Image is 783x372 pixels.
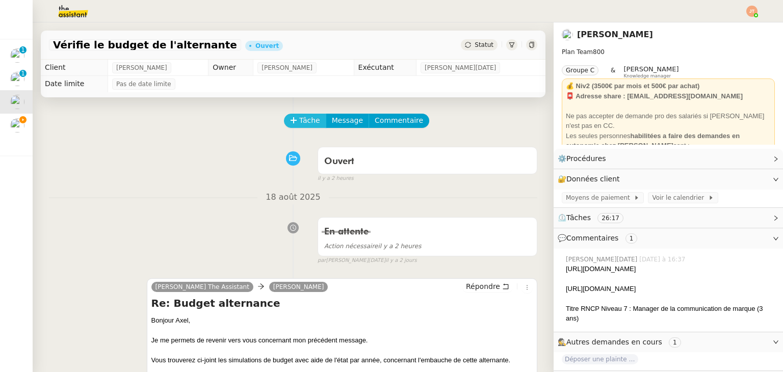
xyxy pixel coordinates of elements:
[151,282,253,291] a: [PERSON_NAME] The Assistant
[623,65,678,73] span: [PERSON_NAME]
[151,335,533,346] div: Je me permets de revenir vers vous concernant mon précédent message.
[577,30,653,39] a: [PERSON_NAME]
[324,243,422,250] span: il y a 2 heures
[53,40,237,50] span: Vérifie le budget de l'alternante
[318,174,354,183] span: il y a 2 heures
[151,296,533,310] h4: Re: Budget alternance
[566,255,639,264] span: [PERSON_NAME][DATE]
[324,227,369,236] span: En attente
[466,281,500,291] span: Répondre
[10,48,24,63] img: users%2FCpOvfnS35gVlFluOr45fH1Vsc9n2%2Favatar%2F1517393979221.jpeg
[558,338,685,346] span: 🕵️
[558,173,624,185] span: 🔐
[554,208,783,228] div: ⏲️Tâches 26:17
[255,43,279,49] div: Ouvert
[354,60,416,76] td: Exécutant
[299,115,320,126] span: Tâche
[554,332,783,352] div: 🕵️Autres demandes en cours 1
[623,65,678,78] app-user-label: Knowledge manager
[284,114,326,128] button: Tâche
[554,149,783,169] div: ⚙️Procédures
[625,233,638,244] nz-tag: 1
[10,95,24,109] img: users%2F3XW7N0tEcIOoc8sxKxWqDcFn91D2%2Favatar%2F5653ca14-9fea-463f-a381-ec4f4d723a3b
[593,48,605,56] span: 800
[262,63,312,73] span: [PERSON_NAME]
[566,284,775,294] div: [URL][DOMAIN_NAME]
[41,76,108,92] td: Date limite
[41,60,108,76] td: Client
[566,92,743,100] strong: 📮 Adresse share : [EMAIL_ADDRESS][DOMAIN_NAME]
[462,281,513,292] button: Répondre
[19,70,27,77] nz-badge-sup: 1
[369,114,429,128] button: Commentaire
[269,282,328,291] a: [PERSON_NAME]
[562,48,593,56] span: Plan Team
[385,256,416,265] span: il y a 2 jours
[562,29,573,40] img: users%2F3XW7N0tEcIOoc8sxKxWqDcFn91D2%2Favatar%2F5653ca14-9fea-463f-a381-ec4f4d723a3b
[10,72,24,86] img: users%2FdHO1iM5N2ObAeWsI96eSgBoqS9g1%2Favatar%2Fdownload.png
[611,65,615,78] span: &
[21,70,25,79] p: 1
[566,154,606,163] span: Procédures
[566,131,771,151] div: Les seules personnes sont :
[746,6,758,17] img: svg
[475,41,493,48] span: Statut
[116,63,167,73] span: [PERSON_NAME]
[566,214,591,222] span: Tâches
[425,63,496,73] span: [PERSON_NAME][DATE]
[19,46,27,54] nz-badge-sup: 1
[116,79,171,89] span: Pas de date limite
[566,193,634,203] span: Moyens de paiement
[558,214,632,222] span: ⏲️
[324,157,354,166] span: Ouvert
[375,115,423,126] span: Commentaire
[554,169,783,189] div: 🔐Données client
[562,65,598,75] nz-tag: Groupe C
[566,175,620,183] span: Données client
[566,234,618,242] span: Commentaires
[597,213,623,223] nz-tag: 26:17
[151,315,533,326] div: Bonjour ﻿Axel﻿,
[257,191,328,204] span: 18 août 2025
[566,338,662,346] span: Autres demandes en cours
[318,256,326,265] span: par
[318,256,417,265] small: [PERSON_NAME][DATE]
[10,118,24,132] img: users%2F37wbV9IbQuXMU0UH0ngzBXzaEe12%2Favatar%2Fcba66ece-c48a-48c8-9897-a2adc1834457
[208,60,253,76] td: Owner
[566,304,775,324] div: Titre RNCP Niveau 7 : Manager de la communication de marque (3 ans)
[566,264,775,274] div: [URL][DOMAIN_NAME]
[562,354,638,364] span: Déposer une plainte pour piratage
[21,46,25,56] p: 1
[558,234,641,242] span: 💬
[566,82,699,90] strong: 💰 Niv2 (3500€ par mois et 500€ par achat)
[566,111,771,131] div: Ne pas accepter de demande pro des salariés si [PERSON_NAME] n'est pas en CC.
[652,193,708,203] span: Voir le calendrier
[623,73,671,79] span: Knowledge manager
[558,153,611,165] span: ⚙️
[332,115,363,126] span: Message
[669,337,681,348] nz-tag: 1
[326,114,369,128] button: Message
[151,355,533,365] div: Vous trouverez ci-joint les simulations de budget avec aide de l'état par année, concernant l'emb...
[554,228,783,248] div: 💬Commentaires 1
[324,243,378,250] span: Action nécessaire
[566,132,740,150] strong: habilitées a faire des demandes en autonomie chez [PERSON_NAME]
[639,255,687,264] span: [DATE] à 16:37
